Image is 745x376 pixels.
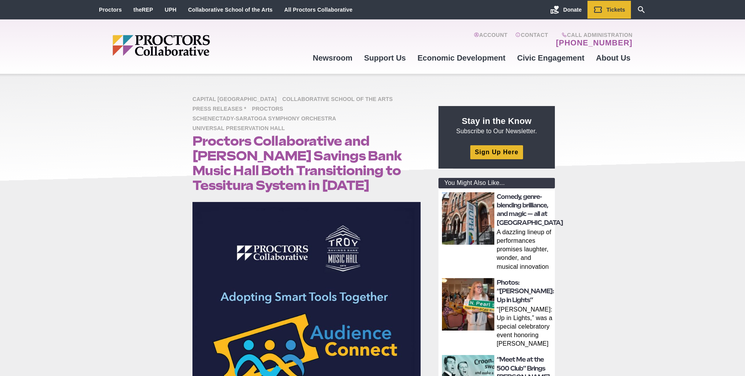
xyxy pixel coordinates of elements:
[188,7,273,13] a: Collaborative School of the Arts
[515,32,548,47] a: Contact
[438,178,555,188] div: You Might Also Like...
[99,7,122,13] a: Proctors
[252,105,287,112] a: Proctors
[282,95,397,104] span: Collaborative School of the Arts
[192,95,281,104] span: Capital [GEOGRAPHIC_DATA]
[284,7,352,13] a: All Proctors Collaborative
[442,192,494,245] img: thumbnail: Comedy, genre-blending brilliance, and magic — all at Universal Preservation Hall
[474,32,508,47] a: Account
[497,193,563,226] a: Comedy, genre-blending brilliance, and magic — all at [GEOGRAPHIC_DATA]
[511,47,590,68] a: Civic Engagement
[631,1,652,19] a: Search
[282,96,397,102] a: Collaborative School of the Arts
[252,104,287,114] span: Proctors
[606,7,625,13] span: Tickets
[497,279,554,304] a: Photos: “[PERSON_NAME]: Up in Lights”
[192,134,421,193] h1: Proctors Collaborative and [PERSON_NAME] Savings Bank Music Hall Both Transitioning to Tessitura ...
[587,1,631,19] a: Tickets
[192,114,340,124] span: Schenectady-Saratoga Symphony Orchestra
[554,32,632,38] span: Call Administration
[556,38,632,47] a: [PHONE_NUMBER]
[497,228,553,272] p: A dazzling lineup of performances promises laughter, wonder, and musical innovation in [GEOGRAPHI...
[192,124,289,134] span: Universal Preservation Hall
[544,1,587,19] a: Donate
[442,278,494,331] img: thumbnail: Photos: “Maggie: Up in Lights”
[133,7,153,13] a: theREP
[470,145,523,159] a: Sign Up Here
[165,7,177,13] a: UPH
[192,105,250,112] a: Press Releases *
[412,47,511,68] a: Economic Development
[462,116,532,126] strong: Stay in the Know
[192,115,340,122] a: Schenectady-Saratoga Symphony Orchestra
[497,305,553,350] p: “[PERSON_NAME]: Up in Lights,” was a special celebratory event honoring [PERSON_NAME] extraordina...
[192,104,250,114] span: Press Releases *
[448,115,546,136] p: Subscribe to Our Newsletter.
[563,7,582,13] span: Donate
[113,35,270,56] img: Proctors logo
[192,125,289,131] a: Universal Preservation Hall
[590,47,636,68] a: About Us
[192,96,281,102] a: Capital [GEOGRAPHIC_DATA]
[358,47,412,68] a: Support Us
[307,47,358,68] a: Newsroom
